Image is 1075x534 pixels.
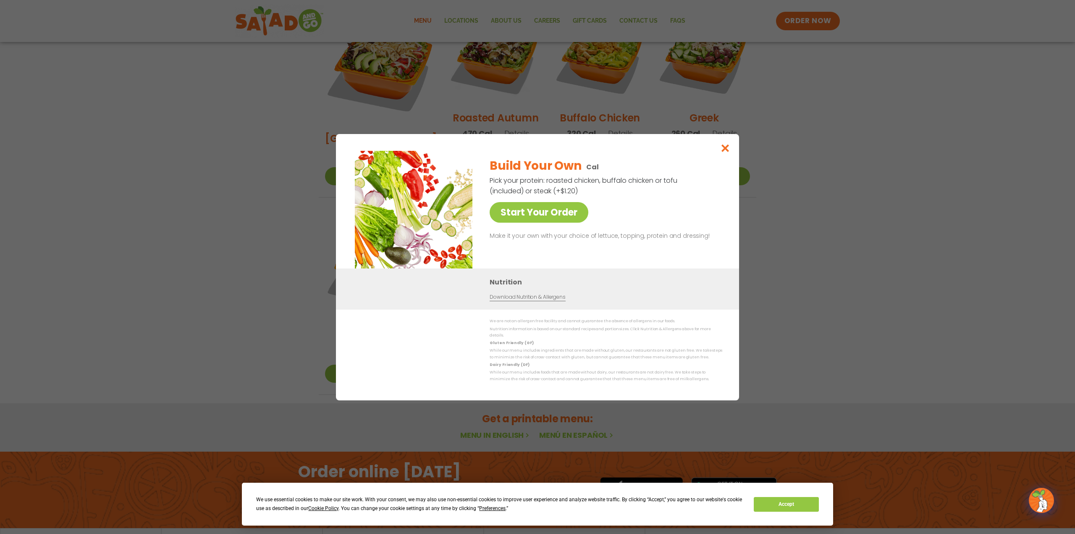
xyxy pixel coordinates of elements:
p: Nutrition information is based on our standard recipes and portion sizes. Click Nutrition & Aller... [490,326,722,339]
button: Accept [754,497,818,512]
span: Cookie Policy [308,505,338,511]
p: While our menu includes foods that are made without dairy, our restaurants are not dairy free. We... [490,369,722,382]
h3: Nutrition [490,277,726,287]
h2: Build Your Own [490,157,581,175]
strong: Dairy Friendly (DF) [490,362,529,367]
button: Close modal [712,134,739,162]
div: We use essential cookies to make our site work. With your consent, we may also use non-essential ... [256,495,744,513]
a: Download Nutrition & Allergens [490,293,565,301]
img: wpChatIcon [1030,489,1053,512]
p: Pick your protein: roasted chicken, buffalo chicken or tofu (included) or steak (+$1.20) [490,175,679,196]
a: Start Your Order [490,202,588,223]
p: Cal [586,162,599,172]
p: We are not an allergen free facility and cannot guarantee the absence of allergens in our foods. [490,318,722,324]
p: Make it your own with your choice of lettuce, topping, protein and dressing! [490,231,719,241]
img: Featured product photo for Build Your Own [355,151,472,268]
strong: Gluten Friendly (GF) [490,340,533,345]
p: While our menu includes ingredients that are made without gluten, our restaurants are not gluten ... [490,347,722,360]
span: Preferences [479,505,506,511]
div: Cookie Consent Prompt [242,483,833,526]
